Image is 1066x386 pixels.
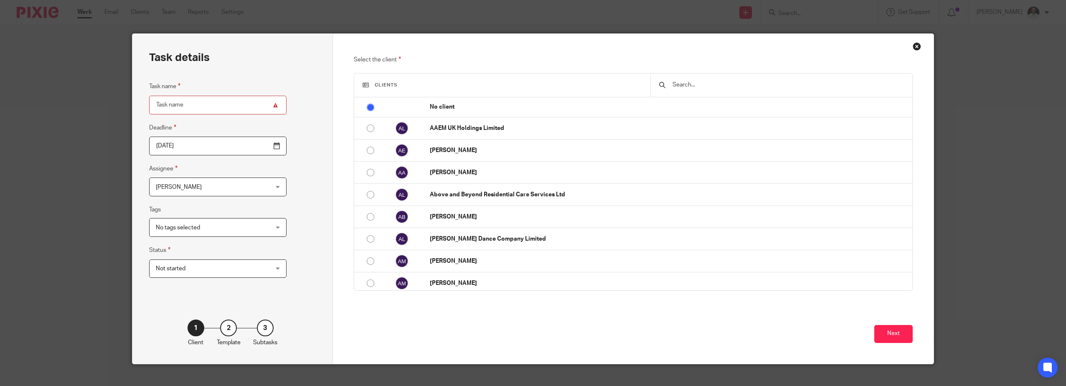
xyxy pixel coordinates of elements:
img: svg%3E [395,277,409,290]
label: Task name [149,81,180,91]
img: svg%3E [395,122,409,135]
p: No client [430,103,908,111]
p: Above and Beyond Residential Care Services Ltd [430,190,908,199]
p: [PERSON_NAME] [430,257,908,265]
p: [PERSON_NAME] [430,168,908,177]
p: Select the client [354,55,913,65]
label: Tags [149,206,161,214]
p: [PERSON_NAME] [430,213,908,221]
div: Close this dialog window [913,42,921,51]
img: svg%3E [395,188,409,201]
div: 1 [188,320,204,336]
p: [PERSON_NAME] Dance Company Limited [430,235,908,243]
div: 3 [257,320,274,336]
input: Search... [672,80,904,89]
img: svg%3E [395,254,409,268]
p: AAEM UK Holdings Limited [430,124,908,132]
span: Not started [156,266,185,272]
input: Pick a date [149,137,287,155]
input: Task name [149,96,287,114]
p: Template [217,338,241,347]
label: Deadline [149,123,176,132]
img: svg%3E [395,166,409,179]
img: svg%3E [395,232,409,246]
img: svg%3E [395,210,409,223]
label: Assignee [149,164,178,173]
p: [PERSON_NAME] [430,146,908,155]
label: Status [149,245,170,255]
p: [PERSON_NAME] [430,279,908,287]
p: Subtasks [253,338,277,347]
div: 2 [220,320,237,336]
h2: Task details [149,51,210,65]
p: Client [188,338,203,347]
span: [PERSON_NAME] [156,184,202,190]
img: svg%3E [395,144,409,157]
button: Next [874,325,913,343]
span: Clients [375,83,398,87]
span: No tags selected [156,225,200,231]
